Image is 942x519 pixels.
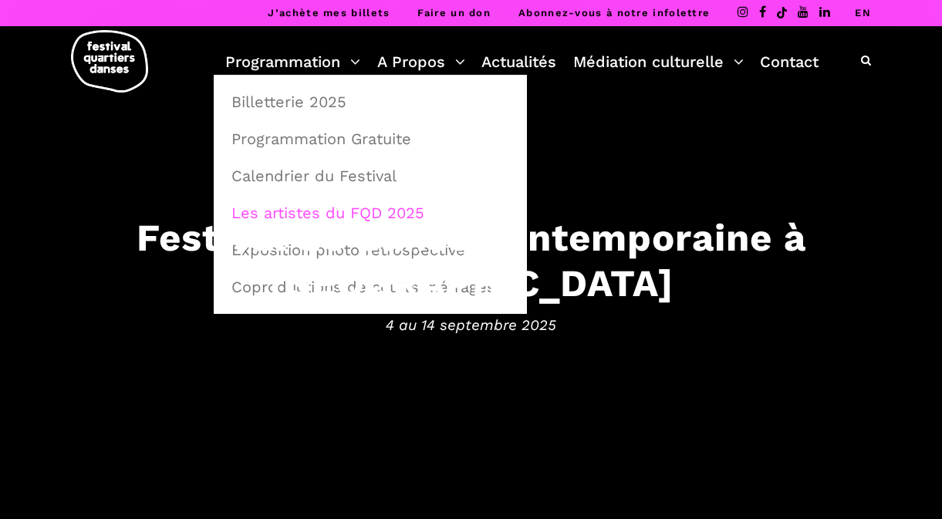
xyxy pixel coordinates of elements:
[222,158,518,194] a: Calendrier du Festival
[417,7,491,19] a: Faire un don
[15,313,927,336] span: 4 au 14 septembre 2025
[222,121,518,157] a: Programmation Gratuite
[760,49,819,75] a: Contact
[573,49,744,75] a: Médiation culturelle
[268,7,390,19] a: J’achète mes billets
[225,49,360,75] a: Programmation
[222,84,518,120] a: Billetterie 2025
[855,7,871,19] a: EN
[222,195,518,231] a: Les artistes du FQD 2025
[71,30,148,93] img: logo-fqd-med
[377,49,465,75] a: A Propos
[518,7,710,19] a: Abonnez-vous à notre infolettre
[481,49,556,75] a: Actualités
[15,214,927,305] h3: Festival de danse contemporaine à [GEOGRAPHIC_DATA]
